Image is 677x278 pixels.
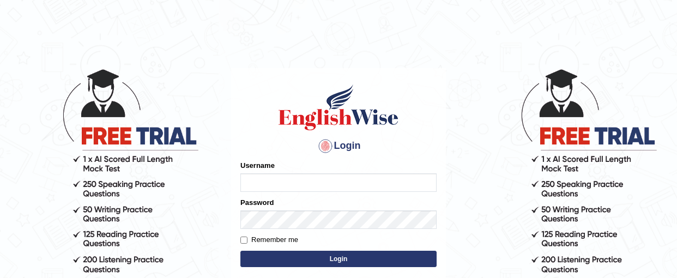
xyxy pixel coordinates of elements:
[240,234,298,245] label: Remember me
[240,137,437,155] h4: Login
[240,160,275,171] label: Username
[240,237,247,244] input: Remember me
[240,197,274,208] label: Password
[276,83,401,132] img: Logo of English Wise sign in for intelligent practice with AI
[240,251,437,267] button: Login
